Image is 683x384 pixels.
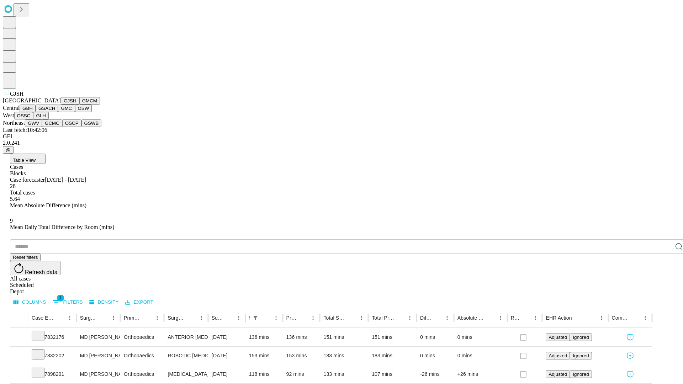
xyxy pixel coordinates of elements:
[271,313,281,323] button: Menu
[212,315,223,321] div: Surgery Date
[420,328,450,346] div: 0 mins
[249,365,279,383] div: 118 mins
[250,313,260,323] button: Show filters
[10,261,60,275] button: Refresh data
[573,353,589,358] span: Ignored
[80,328,117,346] div: MD [PERSON_NAME] [PERSON_NAME]
[124,347,160,365] div: Orthopaedics
[570,370,592,378] button: Ignored
[14,331,25,344] button: Expand
[12,297,48,308] button: Select columns
[20,105,36,112] button: GBH
[80,315,98,321] div: Surgeon Name
[549,372,567,377] span: Adjusted
[261,313,271,323] button: Sort
[457,347,504,365] div: 0 mins
[486,313,496,323] button: Sort
[298,313,308,323] button: Sort
[10,224,114,230] span: Mean Daily Total Difference by Room (mins)
[108,313,118,323] button: Menu
[457,315,485,321] div: Absolute Difference
[570,352,592,359] button: Ignored
[323,365,365,383] div: 133 mins
[3,112,14,118] span: West
[249,328,279,346] div: 136 mins
[224,313,234,323] button: Sort
[234,313,244,323] button: Menu
[546,334,570,341] button: Adjusted
[14,368,25,381] button: Expand
[3,120,25,126] span: Northeast
[65,313,75,323] button: Menu
[3,127,47,133] span: Last fetch: 10:42:06
[308,313,318,323] button: Menu
[79,97,100,105] button: GMCM
[25,119,42,127] button: GWV
[124,328,160,346] div: Orthopaedics
[57,294,64,302] span: 1
[142,313,152,323] button: Sort
[356,313,366,323] button: Menu
[323,347,365,365] div: 183 mins
[249,347,279,365] div: 153 mins
[640,313,650,323] button: Menu
[597,313,607,323] button: Menu
[346,313,356,323] button: Sort
[420,365,450,383] div: -26 mins
[124,365,160,383] div: Orthopaedics
[286,328,317,346] div: 136 mins
[573,372,589,377] span: Ignored
[25,269,58,275] span: Refresh data
[630,313,640,323] button: Sort
[3,133,680,140] div: GEI
[81,119,102,127] button: GSWB
[10,190,35,196] span: Total cases
[405,313,415,323] button: Menu
[14,112,33,119] button: OSSC
[42,119,62,127] button: GCMC
[546,370,570,378] button: Adjusted
[372,365,413,383] div: 107 mins
[520,313,530,323] button: Sort
[55,313,65,323] button: Sort
[212,365,242,383] div: [DATE]
[212,328,242,346] div: [DATE]
[13,255,38,260] span: Reset filters
[99,313,108,323] button: Sort
[152,313,162,323] button: Menu
[33,112,48,119] button: GLH
[32,347,73,365] div: 7832202
[196,313,206,323] button: Menu
[10,254,41,261] button: Reset filters
[51,297,85,308] button: Show filters
[186,313,196,323] button: Sort
[549,353,567,358] span: Adjusted
[420,315,431,321] div: Difference
[10,91,23,97] span: GJSH
[10,202,86,208] span: Mean Absolute Difference (mins)
[13,158,36,163] span: Table View
[457,365,504,383] div: +26 mins
[323,315,346,321] div: Total Scheduled Duration
[286,365,317,383] div: 92 mins
[10,183,16,189] span: 28
[10,177,45,183] span: Case forecaster
[286,347,317,365] div: 153 mins
[612,315,630,321] div: Comments
[6,147,11,153] span: @
[123,297,155,308] button: Export
[14,350,25,362] button: Expand
[168,328,204,346] div: ANTERIOR [MEDICAL_DATA] TOTAL HIP
[286,315,298,321] div: Predicted In Room Duration
[457,328,504,346] div: 0 mins
[442,313,452,323] button: Menu
[496,313,505,323] button: Menu
[530,313,540,323] button: Menu
[75,105,92,112] button: OSW
[10,196,20,202] span: 5.64
[432,313,442,323] button: Sort
[168,347,204,365] div: ROBOTIC [MEDICAL_DATA] KNEE TOTAL
[420,347,450,365] div: 0 mins
[36,105,58,112] button: GSACH
[168,315,185,321] div: Surgery Name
